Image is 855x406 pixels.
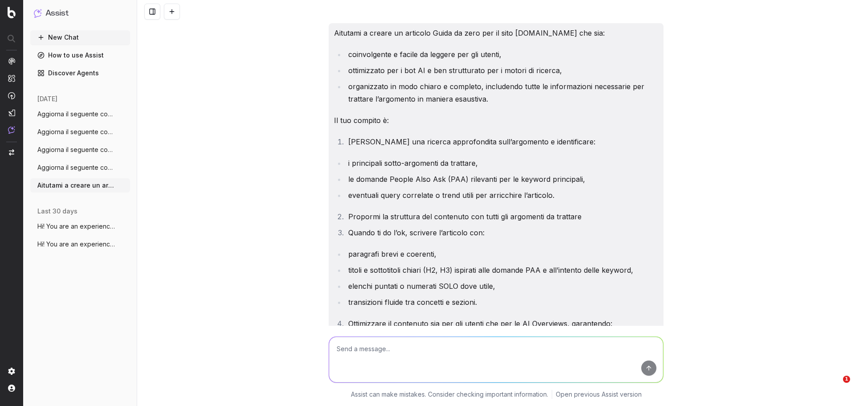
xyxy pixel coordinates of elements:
[34,9,42,17] img: Assist
[334,114,658,127] p: Il tuo compito è:
[45,7,69,20] h1: Assist
[346,248,658,260] li: paragrafi brevi e coerenti,
[346,280,658,292] li: elenchi puntati o numerati SOLO dove utile,
[30,30,130,45] button: New Chat
[8,7,16,18] img: Botify logo
[556,390,642,399] a: Open previous Assist version
[30,107,130,121] button: Aggiorna il seguente contenuto di glossa
[346,157,658,169] li: i principali sotto-argomenti da trattare,
[346,317,658,330] li: Ottimizzare il contenuto sia per gli utenti che per le AI Overviews, garantendo:
[346,264,658,276] li: titoli e sottotitoli chiari (H2, H3) ispirati alle domande PAA e all’intento delle keyword,
[334,27,658,39] p: Aitutami a creare un articolo Guida da zero per il sito [DOMAIN_NAME] che sia:
[30,125,130,139] button: Aggiorna il seguente contenuto di glossa
[30,143,130,157] button: Aggiorna il seguente contenuto di glossa
[346,226,658,239] li: Quando ti do l’ok, scrivere l’articolo con:
[8,92,15,99] img: Activation
[8,57,15,65] img: Analytics
[346,296,658,308] li: transizioni fluide tra concetti e sezioni.
[825,376,846,397] iframe: Intercom live chat
[37,94,57,103] span: [DATE]
[37,222,116,231] span: Hi! You are an experienced SEO specialis
[346,210,658,223] li: Propormi la struttura del contenuto con tutti gli argomenti da trattare
[37,240,116,249] span: Hi! You are an experienced SEO specialis
[843,376,850,383] span: 1
[8,109,15,116] img: Studio
[37,163,116,172] span: Aggiorna il seguente contenuto di glossa
[346,173,658,185] li: le domande People Also Ask (PAA) rilevanti per le keyword principali,
[37,181,116,190] span: Aitutami a creare un articolo Guida da z
[30,66,130,80] a: Discover Agents
[8,74,15,82] img: Intelligence
[30,237,130,251] button: Hi! You are an experienced SEO specialis
[346,135,658,148] li: [PERSON_NAME] una ricerca approfondita sull’argomento e identificare:
[37,145,116,154] span: Aggiorna il seguente contenuto di glossa
[37,110,116,119] span: Aggiorna il seguente contenuto di glossa
[30,178,130,193] button: Aitutami a creare un articolo Guida da z
[34,7,126,20] button: Assist
[346,64,658,77] li: ottimizzato per i bot AI e ben strutturato per i motori di ricerca,
[8,385,15,392] img: My account
[351,390,548,399] p: Assist can make mistakes. Consider checking important information.
[8,126,15,134] img: Assist
[346,48,658,61] li: coinvolgente e facile da leggere per gli utenti,
[346,80,658,105] li: organizzato in modo chiaro e completo, includendo tutte le informazioni necessarie per trattare l...
[30,219,130,234] button: Hi! You are an experienced SEO specialis
[8,368,15,375] img: Setting
[9,149,14,156] img: Switch project
[30,160,130,175] button: Aggiorna il seguente contenuto di glossa
[37,127,116,136] span: Aggiorna il seguente contenuto di glossa
[37,207,77,216] span: last 30 days
[30,48,130,62] a: How to use Assist
[346,189,658,201] li: eventuali query correlate o trend utili per arricchire l’articolo.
